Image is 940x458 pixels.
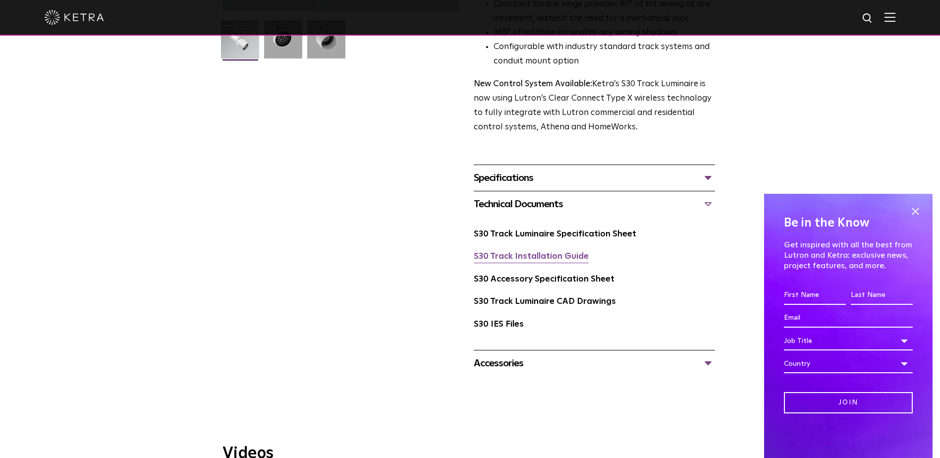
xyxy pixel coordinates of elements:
input: Join [784,392,913,413]
input: Email [784,309,913,328]
img: 3b1b0dc7630e9da69e6b [264,20,302,66]
img: 9e3d97bd0cf938513d6e [307,20,345,66]
p: Get inspired with all the best from Lutron and Ketra: exclusive news, project features, and more. [784,240,913,271]
img: Hamburger%20Nav.svg [885,12,895,22]
a: S30 Track Installation Guide [474,252,589,261]
strong: New Control System Available: [474,80,592,88]
a: S30 IES Files [474,320,524,329]
img: S30-Track-Luminaire-2021-Web-Square [221,20,259,66]
div: Country [784,354,913,373]
div: Accessories [474,355,715,371]
img: ketra-logo-2019-white [45,10,104,25]
input: First Name [784,286,846,305]
li: Configurable with industry standard track systems and conduit mount option [494,40,715,69]
div: Job Title [784,332,913,350]
input: Last Name [851,286,913,305]
a: S30 Accessory Specification Sheet [474,275,614,284]
h4: Be in the Know [784,214,913,232]
a: S30 Track Luminaire Specification Sheet [474,230,636,238]
div: Technical Documents [474,196,715,212]
img: search icon [862,12,874,25]
p: Ketra’s S30 Track Luminaire is now using Lutron’s Clear Connect Type X wireless technology to ful... [474,77,715,135]
div: Specifications [474,170,715,186]
a: S30 Track Luminaire CAD Drawings [474,297,616,306]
